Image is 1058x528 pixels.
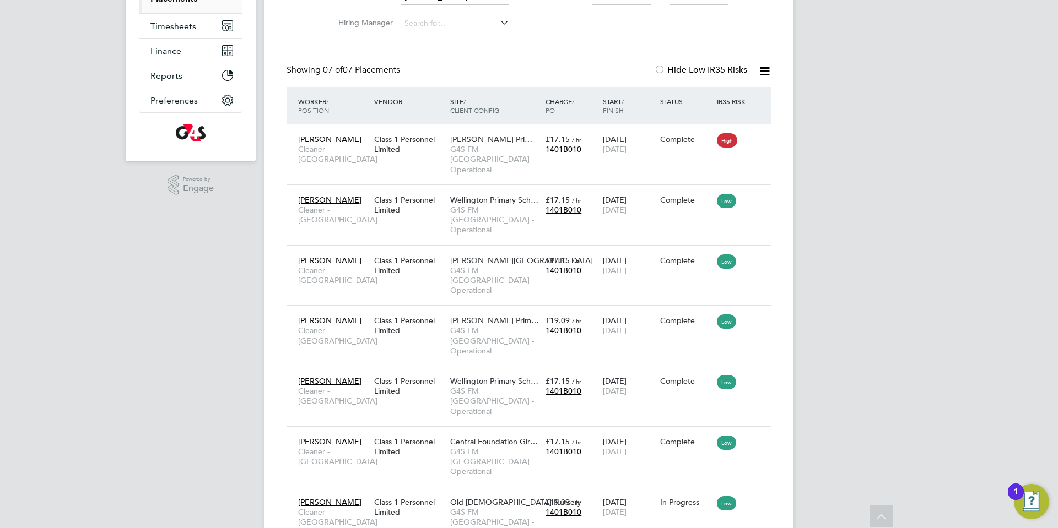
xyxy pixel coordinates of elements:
a: [PERSON_NAME]Cleaner - [GEOGRAPHIC_DATA]Class 1 Personnel LimitedOld [DEMOGRAPHIC_DATA] NurseryG4... [295,491,771,500]
span: £17.15 [546,255,570,265]
a: [PERSON_NAME]Cleaner - [GEOGRAPHIC_DATA]Class 1 Personnel LimitedCentral Foundation Gir…G4S FM [G... [295,431,771,440]
span: [PERSON_NAME] [298,315,361,325]
div: [DATE] [600,250,657,281]
span: Cleaner - [GEOGRAPHIC_DATA] [298,265,369,285]
span: [DATE] [603,265,627,275]
button: Preferences [139,88,242,112]
a: [PERSON_NAME]Cleaner - [GEOGRAPHIC_DATA]Class 1 Personnel LimitedWellington Primary Sch…G4S FM [G... [295,370,771,379]
span: G4S FM [GEOGRAPHIC_DATA] - Operational [450,265,540,296]
button: Reports [139,63,242,88]
span: [PERSON_NAME] [298,497,361,507]
span: 1401B010 [546,325,581,335]
span: £17.15 [546,376,570,386]
span: [DATE] [603,144,627,154]
span: Old [DEMOGRAPHIC_DATA] Nursery [450,497,581,507]
div: In Progress [660,497,712,507]
span: £17.15 [546,437,570,447]
div: Class 1 Personnel Limited [371,431,447,462]
span: [PERSON_NAME] [298,134,361,144]
span: Cleaner - [GEOGRAPHIC_DATA] [298,386,369,406]
span: £19.09 [546,315,570,325]
span: 1401B010 [546,144,581,154]
span: Central Foundation Gir… [450,437,538,447]
span: 1401B010 [546,205,581,215]
img: g4s-logo-retina.png [176,124,206,141]
div: [DATE] [600,431,657,462]
span: Powered by [183,175,214,184]
span: £17.15 [546,134,570,144]
span: G4S FM [GEOGRAPHIC_DATA] - Operational [450,325,540,356]
span: Low [717,496,736,510]
span: Cleaner - [GEOGRAPHIC_DATA] [298,447,369,466]
span: [PERSON_NAME] Prim… [450,315,539,325]
span: Wellington Primary Sch… [450,376,538,386]
span: / Finish [603,97,624,115]
div: [DATE] [600,129,657,160]
span: 07 Placements [323,64,400,75]
div: Complete [660,195,712,205]
span: High [717,133,737,148]
span: Cleaner - [GEOGRAPHIC_DATA] [298,144,369,164]
span: 1401B010 [546,386,581,396]
div: Class 1 Personnel Limited [371,189,447,220]
span: Timesheets [150,21,196,31]
a: [PERSON_NAME]Cleaner - [GEOGRAPHIC_DATA]Class 1 Personnel Limited[PERSON_NAME][GEOGRAPHIC_DATA]G4... [295,249,771,259]
span: 1401B010 [546,265,581,275]
button: Finance [139,39,242,63]
span: / hr [572,498,581,507]
span: [PERSON_NAME] [298,376,361,386]
span: / Position [298,97,329,115]
span: / Client Config [450,97,499,115]
span: [DATE] [603,325,627,335]
span: 1401B010 [546,507,581,517]
div: Complete [660,437,712,447]
div: Class 1 Personnel Limited [371,250,447,281]
span: [PERSON_NAME][GEOGRAPHIC_DATA] [450,255,593,265]
span: / hr [572,257,581,265]
span: 07 of [323,64,343,75]
span: / hr [572,377,581,385]
span: Preferences [150,95,198,106]
div: Start [600,91,657,120]
a: Go to home page [139,124,242,141]
span: [PERSON_NAME] Pri… [450,134,532,144]
span: Low [717,194,736,208]
span: [DATE] [603,205,627,215]
div: Class 1 Personnel Limited [371,310,447,341]
label: Hide Low IR35 Risks [654,64,747,75]
span: / hr [572,135,581,144]
span: Low [717,254,736,269]
div: Class 1 Personnel Limited [371,129,447,160]
div: Worker [295,91,371,120]
div: Complete [660,376,712,386]
span: / hr [572,438,581,446]
a: [PERSON_NAME]Cleaner - [GEOGRAPHIC_DATA]Class 1 Personnel Limited[PERSON_NAME] Pri…G4S FM [GEOGRA... [295,128,771,138]
div: [DATE] [600,310,657,341]
span: Finance [150,46,181,56]
span: Engage [183,184,214,193]
div: Status [657,91,715,111]
div: Class 1 Personnel Limited [371,492,447,522]
span: G4S FM [GEOGRAPHIC_DATA] - Operational [450,205,540,235]
span: 1401B010 [546,447,581,456]
a: Powered byEngage [168,175,214,195]
div: [DATE] [600,189,657,220]
span: / PO [546,97,574,115]
span: [DATE] [603,447,627,456]
span: Reports [150,70,182,81]
span: Low [717,375,736,389]
span: / hr [572,196,581,204]
span: Cleaner - [GEOGRAPHIC_DATA] [298,507,369,527]
span: G4S FM [GEOGRAPHIC_DATA] - Operational [450,447,540,477]
button: Timesheets [139,14,242,38]
span: £17.15 [546,195,570,205]
div: Site [447,91,543,120]
div: [DATE] [600,492,657,522]
div: Complete [660,255,712,265]
a: [PERSON_NAME]Cleaner - [GEOGRAPHIC_DATA]Class 1 Personnel LimitedWellington Primary Sch…G4S FM [G... [295,189,771,198]
div: Complete [660,315,712,325]
div: [DATE] [600,371,657,401]
a: [PERSON_NAME]Cleaner - [GEOGRAPHIC_DATA]Class 1 Personnel Limited[PERSON_NAME] Prim…G4S FM [GEOGR... [295,309,771,319]
div: Charge [543,91,600,120]
button: Open Resource Center, 1 new notification [1014,484,1049,519]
